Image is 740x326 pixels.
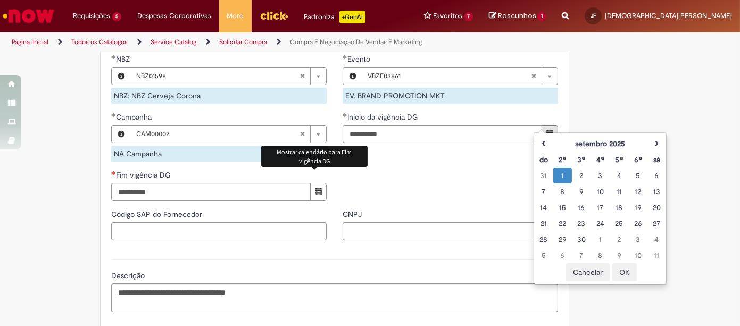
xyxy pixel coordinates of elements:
span: Despesas Corporativas [137,11,211,21]
span: 7 [464,12,473,21]
div: 04 October 2025 Saturday [650,234,663,245]
button: Cancelar [566,263,610,281]
div: 05 October 2025 Sunday [537,250,550,261]
div: 08 September 2025 Monday [556,186,569,197]
div: 21 September 2025 Sunday [537,218,550,229]
div: 12 September 2025 Friday [631,186,644,197]
span: Campanha [116,112,154,122]
a: Todos os Catálogos [71,38,128,46]
ul: Trilhas de página [8,32,485,52]
th: Domingo [534,152,553,168]
th: Sexta-feira [628,152,647,168]
div: EV. BRAND PROMOTION MKT [343,88,558,104]
span: Obrigatório Preenchido [343,113,347,117]
div: 05 September 2025 Friday [631,170,644,181]
input: Código SAP do Fornecedor [111,222,327,240]
button: OK [612,263,637,281]
button: Mostrar calendário para Início da vigência DG [542,125,558,143]
input: CNPJ [343,222,558,240]
span: Início da vigência DG [347,112,420,122]
span: 5 [112,12,121,21]
a: Compra E Negociação De Vendas E Marketing [290,38,422,46]
span: Descrição [111,271,147,280]
div: 03 October 2025 Friday [631,234,644,245]
a: Rascunhos [489,11,546,21]
span: Evento [347,54,372,64]
div: 20 September 2025 Saturday [650,202,663,213]
span: Código SAP do Fornecedor [111,210,204,219]
span: Obrigatório Preenchido [343,55,347,59]
span: Requisições [73,11,110,21]
span: Fim vigência DG [116,170,172,180]
button: NBZ, Visualizar este registro NBZ01598 [112,68,131,85]
th: Quarta-feira [591,152,610,168]
div: 18 September 2025 Thursday [612,202,626,213]
span: Favoritos [433,11,462,21]
th: Terça-feira [572,152,591,168]
a: Página inicial [12,38,48,46]
div: 09 October 2025 Thursday [612,250,626,261]
div: Padroniza [304,11,365,23]
div: 03 September 2025 Wednesday [594,170,607,181]
img: ServiceNow [1,5,56,27]
div: 19 September 2025 Friday [631,202,644,213]
span: JF [591,12,596,19]
div: NBZ: NBZ Cerveja Corona [111,88,327,104]
div: 29 September 2025 Monday [556,234,569,245]
div: 10 September 2025 Wednesday [594,186,607,197]
div: 14 September 2025 Sunday [537,202,550,213]
span: CNPJ [343,210,364,219]
span: Obrigatório Preenchido [111,113,116,117]
span: VBZE03861 [368,68,531,85]
div: 25 September 2025 Thursday [612,218,626,229]
textarea: Descrição [111,283,558,312]
th: Quinta-feira [610,152,628,168]
th: Sábado [647,152,666,168]
input: Fim vigência DG [111,183,311,201]
th: Segunda-feira [553,152,572,168]
div: 17 September 2025 Wednesday [594,202,607,213]
th: Mês anterior [534,136,553,152]
div: 24 September 2025 Wednesday [594,218,607,229]
a: VBZE03861Limpar campo Evento [362,68,558,85]
span: [DEMOGRAPHIC_DATA][PERSON_NAME] [605,11,732,20]
div: 23 September 2025 Tuesday [575,218,588,229]
input: Início da vigência DG 01 September 2025 Monday [343,125,542,143]
a: Service Catalog [151,38,196,46]
div: 04 September 2025 Thursday [612,170,626,181]
span: 1 [538,12,546,21]
div: 06 September 2025 Saturday [650,170,663,181]
span: CAM00002 [136,126,300,143]
button: Mostrar calendário para Fim vigência DG [310,183,327,201]
div: 26 September 2025 Friday [631,218,644,229]
span: Obrigatório Preenchido [111,55,116,59]
div: 02 October 2025 Thursday [612,234,626,245]
div: 31 August 2025 Sunday [537,170,550,181]
abbr: Limpar campo Campanha [294,126,310,143]
div: 06 October 2025 Monday [556,250,569,261]
div: 11 September 2025 Thursday [612,186,626,197]
abbr: Limpar campo Evento [526,68,542,85]
div: 07 September 2025 Sunday [537,186,550,197]
a: Solicitar Compra [219,38,267,46]
div: 27 September 2025 Saturday [650,218,663,229]
a: CAM00002Limpar campo Campanha [131,126,326,143]
div: 15 September 2025 Monday [556,202,569,213]
div: 10 October 2025 Friday [631,250,644,261]
div: NA Campanha [111,146,327,162]
span: Necessários [111,171,116,175]
span: NBZ [116,54,132,64]
div: 01 September 2025 Monday foi selecionado [556,170,569,181]
span: Rascunhos [498,11,536,21]
button: Evento, Visualizar este registro VBZE03861 [343,68,362,85]
abbr: Limpar campo NBZ [294,68,310,85]
p: +GenAi [339,11,365,23]
div: 02 September 2025 Tuesday [575,170,588,181]
div: 16 September 2025 Tuesday [575,202,588,213]
div: Mostrar calendário para Fim vigência DG [261,146,368,167]
div: 01 October 2025 Wednesday [594,234,607,245]
img: click_logo_yellow_360x200.png [260,7,288,23]
div: 08 October 2025 Wednesday [594,250,607,261]
button: Campanha, Visualizar este registro CAM00002 [112,126,131,143]
div: 09 September 2025 Tuesday [575,186,588,197]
